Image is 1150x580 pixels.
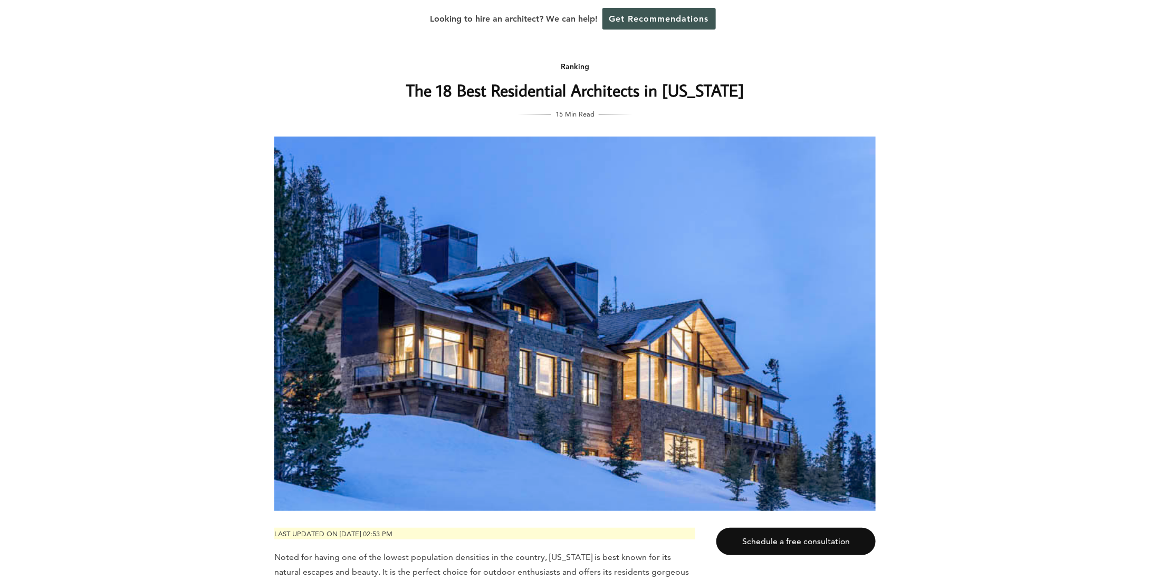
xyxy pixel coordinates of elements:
[716,528,876,556] a: Schedule a free consultation
[555,108,595,120] span: 15 Min Read
[561,62,589,71] a: Ranking
[274,528,695,540] p: Last updated on [DATE] 02:53 pm
[602,8,716,30] a: Get Recommendations
[365,78,785,103] h1: The 18 Best Residential Architects in [US_STATE]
